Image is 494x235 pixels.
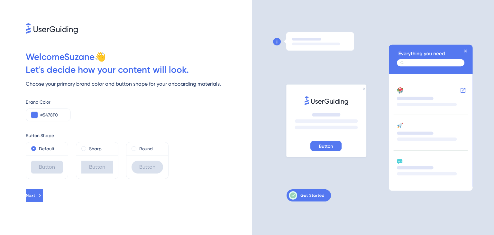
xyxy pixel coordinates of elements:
[31,161,63,174] div: Button
[139,145,153,153] label: Round
[39,145,54,153] label: Default
[81,161,113,174] div: Button
[26,132,252,139] div: Button Shape
[89,145,102,153] label: Sharp
[26,98,252,106] div: Brand Color
[26,80,252,88] div: Choose your primary brand color and button shape for your onboarding materials.
[132,161,163,174] div: Button
[26,189,43,202] button: Next
[26,192,35,200] span: Next
[26,51,252,63] div: Welcome Suzane 👋
[26,63,252,76] div: Let ' s decide how your content will look.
